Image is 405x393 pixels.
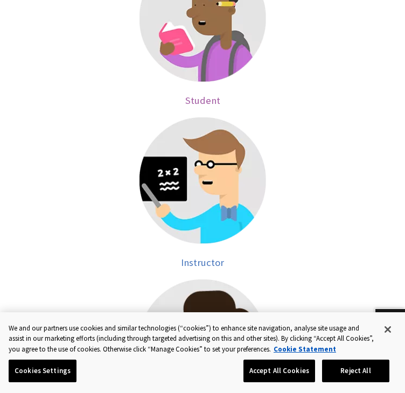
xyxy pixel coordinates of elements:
a: Instructor help Instructor [38,117,367,269]
button: Cookies Settings [9,360,76,382]
button: Close [376,318,400,341]
div: We and our partners use cookies and similar technologies (“cookies”) to enhance site navigation, ... [9,323,376,355]
button: Reject All [322,360,389,382]
a: More information about your privacy, opens in a new tab [274,345,336,354]
span: Student [185,94,220,107]
button: Accept All Cookies [243,360,315,382]
img: Instructor help [139,117,266,244]
span: Instructor [181,256,224,269]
